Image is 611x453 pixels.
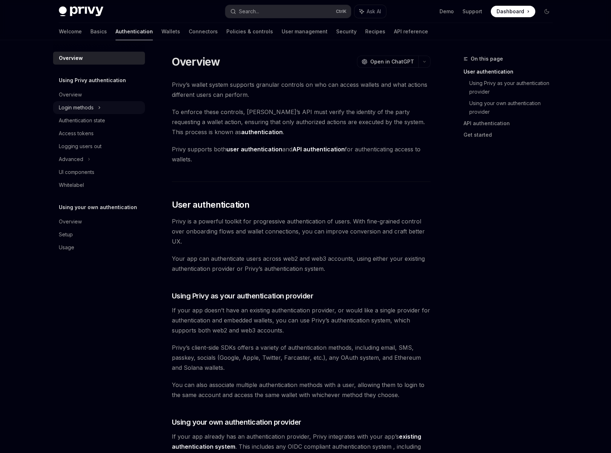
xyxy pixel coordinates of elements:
a: Support [462,8,482,15]
div: Advanced [59,155,83,164]
div: Whitelabel [59,181,84,189]
div: Logging users out [59,142,102,151]
span: Ctrl K [336,9,347,14]
a: UI components [53,166,145,179]
div: Authentication state [59,116,105,125]
a: Wallets [161,23,180,40]
a: Authentication state [53,114,145,127]
a: Overview [53,215,145,228]
a: Demo [440,8,454,15]
a: Overview [53,88,145,101]
a: Usage [53,241,145,254]
button: Ask AI [354,5,386,18]
span: Ask AI [367,8,381,15]
div: Overview [59,90,82,99]
a: Policies & controls [226,23,273,40]
span: To enforce these controls, [PERSON_NAME]’s API must verify the identity of the party requesting a... [172,107,431,137]
span: Privy supports both and for authenticating access to wallets. [172,144,431,164]
span: Privy’s client-side SDKs offers a variety of authentication methods, including email, SMS, passke... [172,343,431,373]
span: User authentication [172,199,250,211]
span: Open in ChatGPT [370,58,414,65]
a: Dashboard [491,6,535,17]
a: Recipes [365,23,385,40]
strong: user authentication [226,146,282,153]
h5: Using Privy authentication [59,76,126,85]
a: Setup [53,228,145,241]
span: Dashboard [497,8,524,15]
a: Access tokens [53,127,145,140]
button: Search...CtrlK [225,5,351,18]
span: On this page [471,55,503,63]
div: Setup [59,230,73,239]
a: User authentication [464,66,558,77]
a: Overview [53,52,145,65]
a: Using Privy as your authentication provider [469,77,558,98]
div: Search... [239,7,259,16]
strong: API authentication [292,146,345,153]
img: dark logo [59,6,103,16]
a: Using your own authentication provider [469,98,558,118]
h1: Overview [172,55,220,68]
div: Overview [59,54,83,62]
span: Your app can authenticate users across web2 and web3 accounts, using either your existing authent... [172,254,431,274]
a: Basics [90,23,107,40]
span: Using your own authentication provider [172,417,301,427]
span: If your app doesn’t have an existing authentication provider, or would like a single provider for... [172,305,431,335]
button: Toggle dark mode [541,6,553,17]
a: Whitelabel [53,179,145,192]
a: Welcome [59,23,82,40]
div: Access tokens [59,129,94,138]
a: API reference [394,23,428,40]
a: User management [282,23,328,40]
a: API authentication [464,118,558,129]
span: Using Privy as your authentication provider [172,291,314,301]
div: Overview [59,217,82,226]
div: Login methods [59,103,94,112]
span: You can also associate multiple authentication methods with a user, allowing them to login to the... [172,380,431,400]
div: Usage [59,243,74,252]
span: Privy is a powerful toolkit for progressive authentication of users. With fine-grained control ov... [172,216,431,246]
h5: Using your own authentication [59,203,137,212]
span: Privy’s wallet system supports granular controls on who can access wallets and what actions diffe... [172,80,431,100]
button: Open in ChatGPT [357,56,418,68]
a: Authentication [116,23,153,40]
a: Connectors [189,23,218,40]
a: Get started [464,129,558,141]
strong: authentication [241,128,283,136]
a: Security [336,23,357,40]
a: Logging users out [53,140,145,153]
div: UI components [59,168,94,176]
